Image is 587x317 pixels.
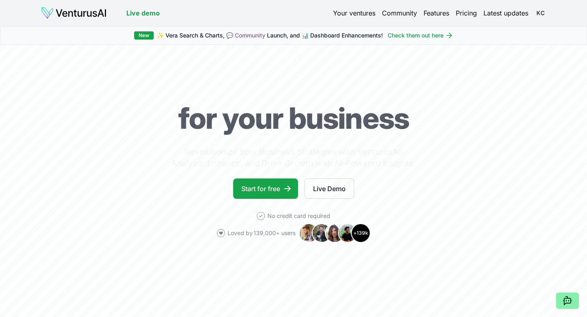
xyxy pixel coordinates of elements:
[338,223,357,243] img: Avatar 4
[333,8,375,18] a: Your ventures
[456,8,477,18] a: Pricing
[235,32,265,39] a: Community
[134,31,154,40] div: New
[382,8,417,18] a: Community
[299,223,318,243] img: Avatar 1
[388,31,453,40] a: Check them out here
[157,31,383,40] span: ✨ Vera Search & Charts, 💬 Launch, and 📊 Dashboard Enhancements!
[126,8,160,18] a: Live demo
[325,223,344,243] img: Avatar 3
[534,7,547,20] span: KC
[312,223,331,243] img: Avatar 2
[483,8,528,18] a: Latest updates
[535,7,546,19] button: KC
[305,178,354,199] a: Live Demo
[233,178,298,199] a: Start for free
[424,8,449,18] a: Features
[41,7,107,20] img: logo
